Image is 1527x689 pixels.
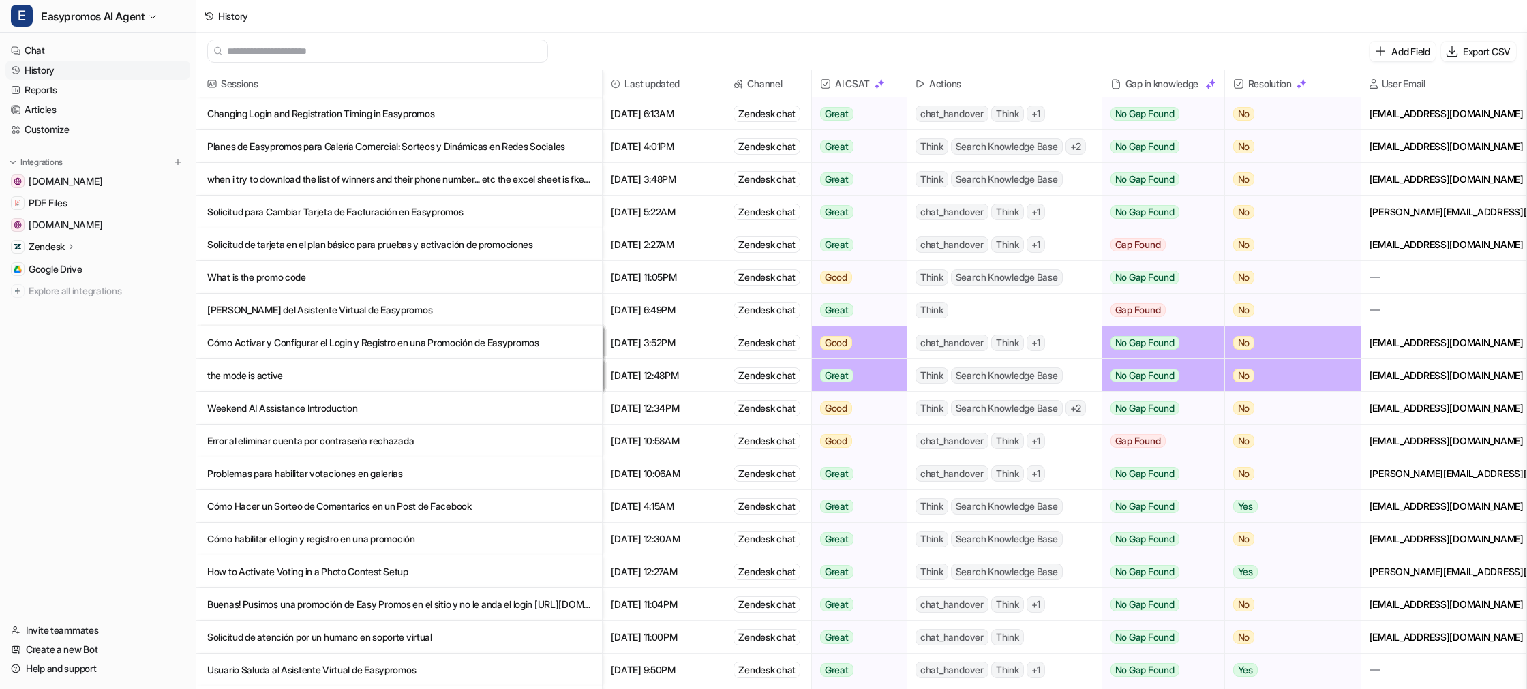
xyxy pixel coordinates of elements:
span: Great [820,107,853,121]
button: No [1225,523,1350,555]
span: [DOMAIN_NAME] [29,174,102,188]
span: [DATE] 9:50PM [608,654,719,686]
button: Great [812,490,898,523]
p: Cómo habilitar el login y registro en una promoción [207,523,591,555]
span: No [1233,205,1255,219]
a: Customize [5,120,190,139]
div: [EMAIL_ADDRESS][DOMAIN_NAME] [1361,490,1526,522]
span: No Gap Found [1110,107,1179,121]
span: Think [991,596,1024,613]
button: Great [812,523,898,555]
button: No Gap Found [1102,654,1214,686]
span: No [1233,140,1255,153]
span: + 1 [1027,236,1046,253]
span: No Gap Found [1110,140,1179,153]
a: PDF FilesPDF Files [5,194,190,213]
img: PDF Files [14,199,22,207]
a: Chat [5,41,190,60]
button: Good [812,392,898,425]
button: Great [812,555,898,588]
span: Think [991,335,1024,351]
span: Great [820,500,853,513]
button: No Gap Found [1102,326,1214,359]
div: Zendesk chat [734,531,800,547]
span: Great [820,238,853,251]
span: chat_handover [916,433,988,449]
button: Great [812,621,898,654]
span: [DATE] 12:27AM [608,555,719,588]
a: Reports [5,80,190,99]
div: Zendesk chat [734,204,800,220]
span: No Gap Found [1110,598,1179,611]
p: Solicitud de atención por un humano en soporte virtual [207,621,591,654]
div: Zendesk chat [734,171,800,187]
span: [DATE] 6:49PM [608,294,719,326]
p: when i try to download the list of winners and their phone number... etc the excel sheet is fked ... [207,163,591,196]
span: Search Knowledge Base [951,564,1063,580]
p: Cómo Activar y Configurar el Login y Registro en una Promoción de Easypromos [207,326,591,359]
button: No [1225,457,1350,490]
span: Good [820,434,852,448]
button: No [1225,326,1350,359]
span: [DATE] 2:27AM [608,228,719,261]
button: Export CSV [1441,42,1516,61]
div: [EMAIL_ADDRESS][DOMAIN_NAME] [1361,97,1526,129]
span: Think [991,662,1024,678]
span: Great [820,369,853,382]
span: + 1 [1027,662,1046,678]
span: Think [991,236,1024,253]
span: Think [991,433,1024,449]
button: Gap Found [1102,425,1214,457]
span: [DATE] 12:48PM [608,359,719,392]
p: Cómo Hacer un Sorteo de Comentarios en un Post de Facebook [207,490,591,523]
button: No Gap Found [1102,97,1214,130]
span: Great [820,532,853,546]
div: Zendesk chat [734,433,800,449]
button: Yes [1225,555,1350,588]
span: No [1233,107,1255,121]
p: What is the promo code [207,261,591,294]
p: Problemas para habilitar votaciones en galerías [207,457,591,490]
button: Great [812,654,898,686]
p: Solicitud para Cambiar Tarjeta de Facturación en Easypromos [207,196,591,228]
span: Great [820,205,853,219]
span: No Gap Found [1110,532,1179,546]
button: No Gap Found [1102,555,1214,588]
span: Yes [1233,565,1258,579]
button: No [1225,261,1350,294]
button: Add Field [1370,42,1435,61]
span: Good [820,271,852,284]
span: Search Knowledge Base [951,367,1063,384]
span: + 1 [1027,106,1046,122]
span: No Gap Found [1110,336,1179,350]
span: Think [916,171,948,187]
button: No Gap Found [1102,490,1214,523]
span: [DATE] 6:13AM [608,97,719,130]
button: No [1225,621,1350,654]
span: Think [991,204,1024,220]
button: No Gap Found [1102,196,1214,228]
a: Explore all integrations [5,281,190,301]
span: chat_handover [916,236,988,253]
span: chat_handover [916,662,988,678]
span: Great [820,598,853,611]
button: No Gap Found [1102,130,1214,163]
span: Good [820,401,852,415]
div: [PERSON_NAME][EMAIL_ADDRESS][DOMAIN_NAME] [1361,457,1526,489]
div: Zendesk chat [734,367,800,384]
div: [PERSON_NAME][EMAIL_ADDRESS][DOMAIN_NAME] [1361,196,1526,228]
span: Yes [1233,500,1258,513]
span: [DATE] 11:00PM [608,621,719,654]
p: Usuario Saluda al Asistente Virtual de Easypromos [207,654,591,686]
span: Think [916,400,948,416]
span: + 1 [1027,204,1046,220]
a: Google DriveGoogle Drive [5,260,190,279]
span: Sessions [202,70,596,97]
span: Explore all integrations [29,280,185,302]
button: Great [812,163,898,196]
span: Search Knowledge Base [951,171,1063,187]
button: Great [812,457,898,490]
span: No Gap Found [1110,630,1179,644]
span: No [1233,467,1255,480]
span: No Gap Found [1110,467,1179,480]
